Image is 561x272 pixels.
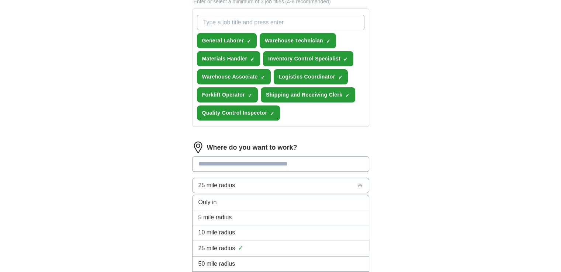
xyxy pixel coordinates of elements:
span: ✓ [247,38,251,44]
input: Type a job title and press enter [197,15,364,30]
span: 10 mile radius [198,228,235,237]
span: ✓ [338,74,342,80]
button: Warehouse Technician✓ [260,33,336,48]
span: Warehouse Associate [202,73,258,81]
span: ✓ [345,93,350,98]
span: Warehouse Technician [265,37,323,45]
span: ✓ [238,243,243,253]
span: ✓ [343,56,348,62]
span: Forklift Operator [202,91,245,99]
span: General Laborer [202,37,244,45]
button: General Laborer✓ [197,33,257,48]
button: Inventory Control Specialist✓ [263,51,353,66]
span: 25 mile radius [198,244,235,253]
button: 25 mile radius [192,178,369,193]
span: ✓ [248,93,252,98]
span: ✓ [261,74,265,80]
button: Warehouse Associate✓ [197,69,271,84]
span: ✓ [270,111,274,116]
span: Quality Control Inspector [202,109,267,117]
img: location.png [192,142,204,153]
span: Inventory Control Specialist [268,55,340,63]
span: 5 mile radius [198,213,232,222]
span: Only in [198,198,217,207]
span: 50 mile radius [198,259,235,268]
span: ✓ [326,38,330,44]
button: Forklift Operator✓ [197,87,258,102]
span: Materials Handler [202,55,247,63]
button: Quality Control Inspector✓ [197,105,280,121]
label: Where do you want to work? [207,143,297,153]
span: 25 mile radius [198,181,235,190]
span: Logistics Coordinator [279,73,335,81]
span: ✓ [250,56,254,62]
button: Materials Handler✓ [197,51,260,66]
span: Shipping and Receiving Clerk [266,91,342,99]
button: Shipping and Receiving Clerk✓ [261,87,355,102]
button: Logistics Coordinator✓ [274,69,348,84]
